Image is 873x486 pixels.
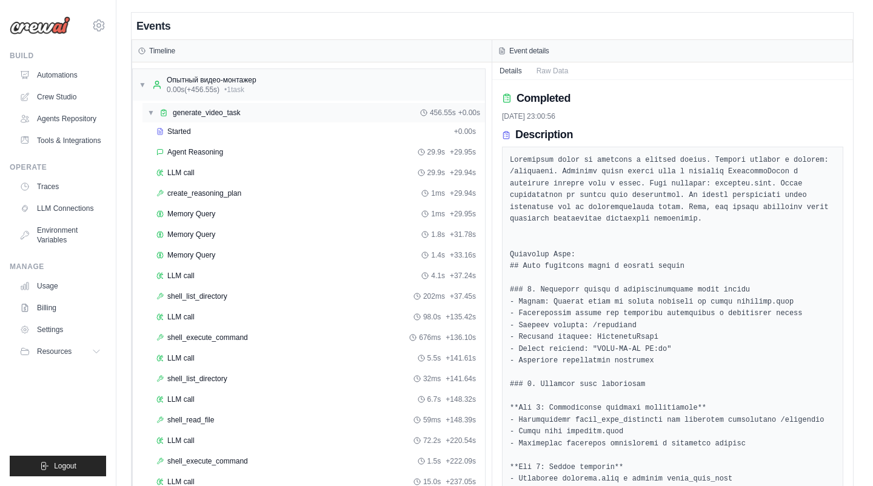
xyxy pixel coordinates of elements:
span: Logout [54,461,76,471]
span: + 37.45s [450,291,476,301]
span: 1ms [431,188,445,198]
span: + 135.42s [446,312,476,322]
span: + 141.64s [446,374,476,384]
span: LLM call [167,168,195,178]
span: shell_execute_command [167,333,248,342]
a: Usage [15,276,106,296]
span: + 141.61s [446,353,476,363]
span: 456.55s [430,108,456,118]
a: LLM Connections [15,199,106,218]
span: shell_list_directory [167,374,227,384]
span: 59ms [423,415,441,425]
a: Agents Repository [15,109,106,128]
span: + 29.95s [450,147,476,157]
span: + 148.32s [446,394,476,404]
span: + 0.00s [454,127,476,136]
button: Logout [10,456,106,476]
span: Memory Query [167,209,215,219]
span: Memory Query [167,230,215,239]
h3: Timeline [149,46,175,56]
h3: Event details [509,46,549,56]
a: Traces [15,177,106,196]
span: 72.2s [423,436,441,445]
span: 676ms [419,333,441,342]
img: Logo [10,16,70,35]
span: Started [167,127,191,136]
span: 98.0s [423,312,441,322]
span: 1ms [431,209,445,219]
a: Environment Variables [15,221,106,250]
button: Details [492,62,529,79]
span: + 0.00s [458,108,480,118]
span: • 1 task [224,85,244,95]
span: 202ms [423,291,445,301]
button: Resources [15,342,106,361]
h2: Completed [517,90,570,107]
span: LLM call [167,271,195,281]
a: Crew Studio [15,87,106,107]
span: 5.5s [427,353,441,363]
span: + 29.94s [450,188,476,198]
div: Виджет чата [812,428,873,486]
a: Billing [15,298,106,318]
span: + 222.09s [446,456,476,466]
span: Agent Reasoning [167,147,223,157]
a: Tools & Integrations [15,131,106,150]
span: 6.7s [427,394,441,404]
span: + 37.24s [450,271,476,281]
span: + 31.78s [450,230,476,239]
span: LLM call [167,312,195,322]
span: 0.00s (+456.55s) [167,85,219,95]
span: 29.9s [427,168,445,178]
a: Automations [15,65,106,85]
button: Raw Data [529,62,576,79]
span: LLM call [167,353,195,363]
span: 32ms [423,374,441,384]
span: + 136.10s [446,333,476,342]
span: LLM call [167,436,195,445]
div: Operate [10,162,106,172]
span: + 33.16s [450,250,476,260]
div: Manage [10,262,106,271]
iframe: Chat Widget [812,428,873,486]
div: Опытный видео-монтажер [167,75,256,85]
span: create_reasoning_plan [167,188,241,198]
span: + 220.54s [446,436,476,445]
span: ▼ [147,108,155,118]
span: + 29.95s [450,209,476,219]
span: 4.1s [431,271,445,281]
span: + 148.39s [446,415,476,425]
h3: Description [515,128,573,142]
span: ▼ [139,80,146,90]
div: [DATE] 23:00:56 [502,112,843,121]
span: 29.9s [427,147,445,157]
span: Memory Query [167,250,215,260]
span: Resources [37,347,72,356]
span: LLM call [167,394,195,404]
span: 1.5s [427,456,441,466]
span: 1.8s [431,230,445,239]
span: shell_list_directory [167,291,227,301]
span: shell_execute_command [167,456,248,466]
span: generate_video_task [173,108,240,118]
span: 1.4s [431,250,445,260]
h2: Events [136,18,170,35]
a: Settings [15,320,106,339]
div: Build [10,51,106,61]
span: shell_read_file [167,415,214,425]
span: + 29.94s [450,168,476,178]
